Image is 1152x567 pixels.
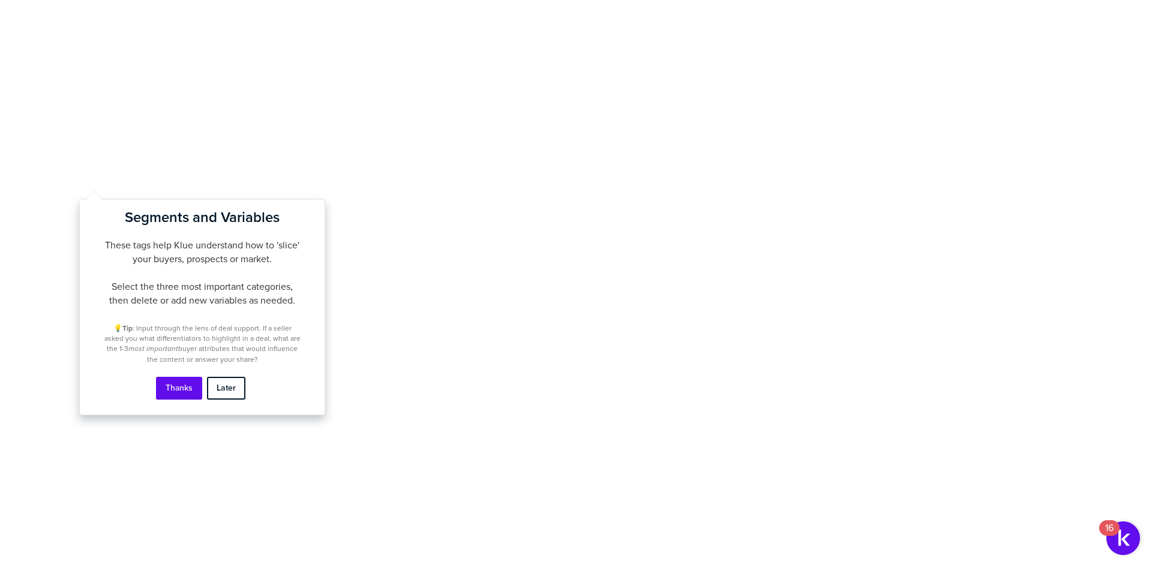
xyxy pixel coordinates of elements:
[122,323,133,334] strong: Tip
[104,209,301,226] h2: Segments and Variables
[156,377,202,400] button: Thanks
[1106,521,1140,555] button: Open Resource Center, 16 new notifications
[207,377,245,400] button: Later
[147,343,300,364] span: buyer attributes that would influence the content or answer your share?
[113,323,122,334] span: 💡
[104,323,302,355] span: : Input through the lens of deal support. If a seller asked you what differentiators to highlight...
[307,207,315,221] button: Close
[104,238,301,266] p: These tags help Klue understand how to 'slice' your buyers, prospects or market.
[104,280,301,307] p: Select the three most important categories, then delete or add new variables as needed.
[1105,528,1114,544] div: 16
[128,343,178,354] em: most important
